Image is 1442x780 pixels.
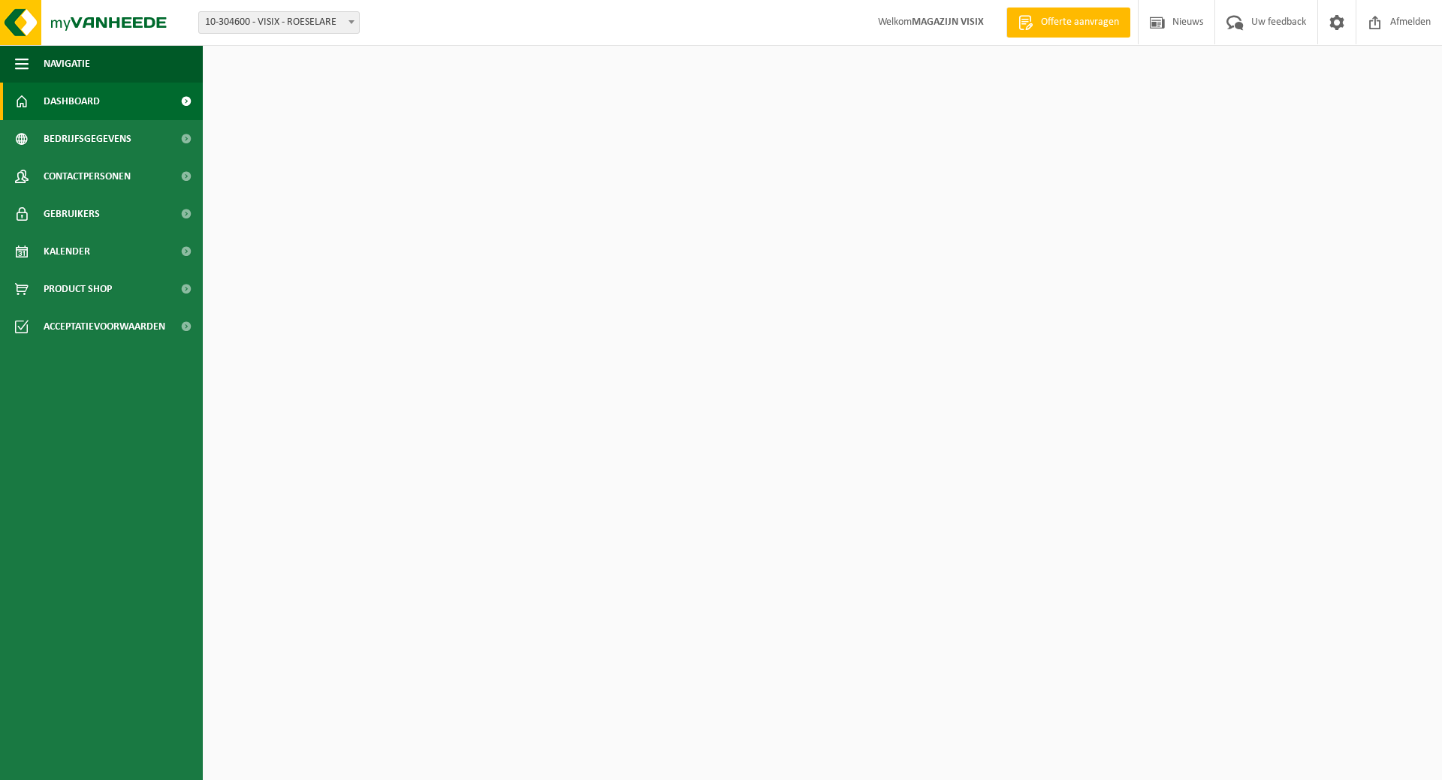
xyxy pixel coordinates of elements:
span: Dashboard [44,83,100,120]
span: Kalender [44,233,90,270]
span: 10-304600 - VISIX - ROESELARE [198,11,360,34]
span: Acceptatievoorwaarden [44,308,165,345]
span: 10-304600 - VISIX - ROESELARE [199,12,359,33]
span: Offerte aanvragen [1037,15,1123,30]
span: Gebruikers [44,195,100,233]
span: Contactpersonen [44,158,131,195]
strong: MAGAZIJN VISIX [912,17,984,28]
span: Bedrijfsgegevens [44,120,131,158]
span: Navigatie [44,45,90,83]
a: Offerte aanvragen [1006,8,1130,38]
span: Product Shop [44,270,112,308]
